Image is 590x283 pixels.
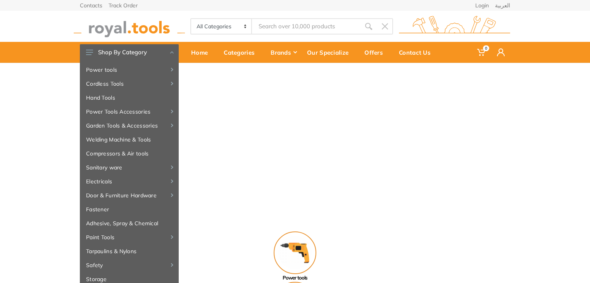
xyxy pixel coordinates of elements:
a: Sanitary ware [80,160,179,174]
a: Tarpaulins & Nylons [80,244,179,258]
a: Door & Furniture Hardware [80,188,179,202]
a: Power tools [80,63,179,77]
img: Royal - Power tools [274,231,316,274]
a: Home [186,42,218,63]
a: Safety [80,258,179,272]
select: Category [191,19,252,34]
div: Power tools [80,274,510,282]
a: Contacts [80,3,102,8]
a: Power Tools Accessories [80,105,179,119]
a: Fastener [80,202,179,216]
a: Adhesive, Spray & Chemical [80,216,179,230]
div: Home [186,44,218,60]
a: العربية [495,3,510,8]
a: Offers [359,42,393,63]
a: 0 [472,42,492,63]
a: Garden Tools & Accessories [80,119,179,133]
img: royal.tools Logo [399,16,510,37]
a: Compressors & Air tools [80,147,179,160]
input: Site search [252,18,361,35]
a: Power tools [80,248,510,282]
div: Offers [359,44,393,60]
a: Track Order [109,3,138,8]
button: Shop By Category [80,44,179,60]
a: Paint Tools [80,230,179,244]
a: Contact Us [393,42,441,63]
div: Brands [265,44,302,60]
div: Our Specialize [302,44,359,60]
a: Our Specialize [302,42,359,63]
div: Contact Us [393,44,441,60]
a: Cordless Tools [80,77,179,91]
a: Electricals [80,174,179,188]
a: Categories [218,42,265,63]
span: 0 [483,45,489,51]
a: Hand Tools [80,91,179,105]
a: Welding Machine & Tools [80,133,179,147]
img: royal.tools Logo [74,16,185,37]
a: Login [475,3,489,8]
div: Categories [218,44,265,60]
